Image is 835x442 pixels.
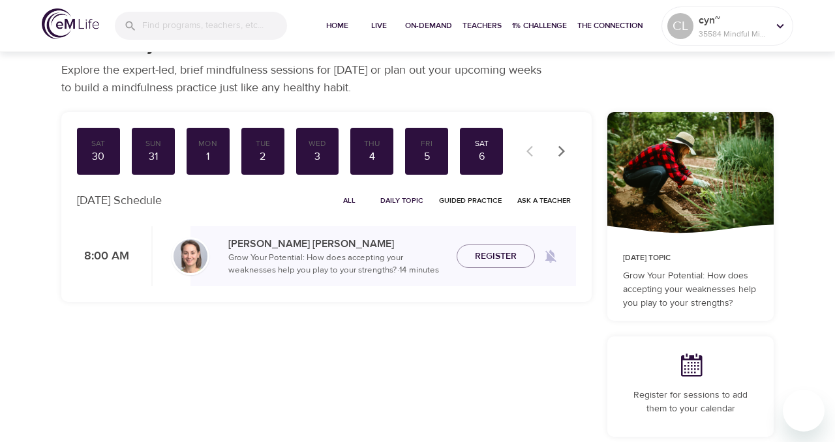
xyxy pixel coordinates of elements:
div: 5 [410,149,443,164]
p: Register for sessions to add them to your calendar [623,389,758,416]
div: 31 [137,149,170,164]
span: Remind me when a class goes live every Saturday at 8:00 AM [535,241,566,272]
button: Register [457,244,535,269]
img: Deanna_Burkett-min.jpg [174,239,207,273]
span: Live [363,19,395,33]
div: Fri [410,138,443,149]
button: Guided Practice [434,190,507,211]
div: Sat [82,138,115,149]
p: Grow Your Potential: How does accepting your weaknesses help you play to your strengths? · 14 min... [228,252,446,277]
span: Home [322,19,353,33]
span: Guided Practice [439,194,502,207]
div: 2 [247,149,279,164]
div: Sat [465,138,498,149]
div: Sun [137,138,170,149]
p: [PERSON_NAME] [PERSON_NAME] [228,236,446,252]
p: [DATE] Topic [623,252,758,264]
div: 1 [192,149,224,164]
span: On-Demand [405,19,452,33]
div: 30 [82,149,115,164]
span: 1% Challenge [512,19,567,33]
span: Daily Topic [380,194,423,207]
p: [DATE] Schedule [77,192,162,209]
div: Thu [356,138,388,149]
button: Daily Topic [375,190,429,211]
div: Wed [301,138,334,149]
iframe: Button to launch messaging window [783,390,825,432]
span: Teachers [463,19,502,33]
span: The Connection [577,19,643,33]
div: Mon [192,138,224,149]
p: Explore the expert-led, brief mindfulness sessions for [DATE] or plan out your upcoming weeks to ... [61,61,551,96]
div: 6 [465,149,498,164]
p: 8:00 AM [77,248,129,265]
p: cyn~ [699,12,768,28]
div: 4 [356,149,388,164]
p: 35584 Mindful Minutes [699,28,768,40]
button: Ask a Teacher [512,190,576,211]
div: Tue [247,138,279,149]
span: Ask a Teacher [517,194,571,207]
div: CL [667,13,693,39]
input: Find programs, teachers, etc... [142,12,287,40]
span: Register [475,248,517,265]
div: 3 [301,149,334,164]
img: logo [42,8,99,39]
span: All [333,194,365,207]
button: All [328,190,370,211]
p: Grow Your Potential: How does accepting your weaknesses help you play to your strengths? [623,269,758,310]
